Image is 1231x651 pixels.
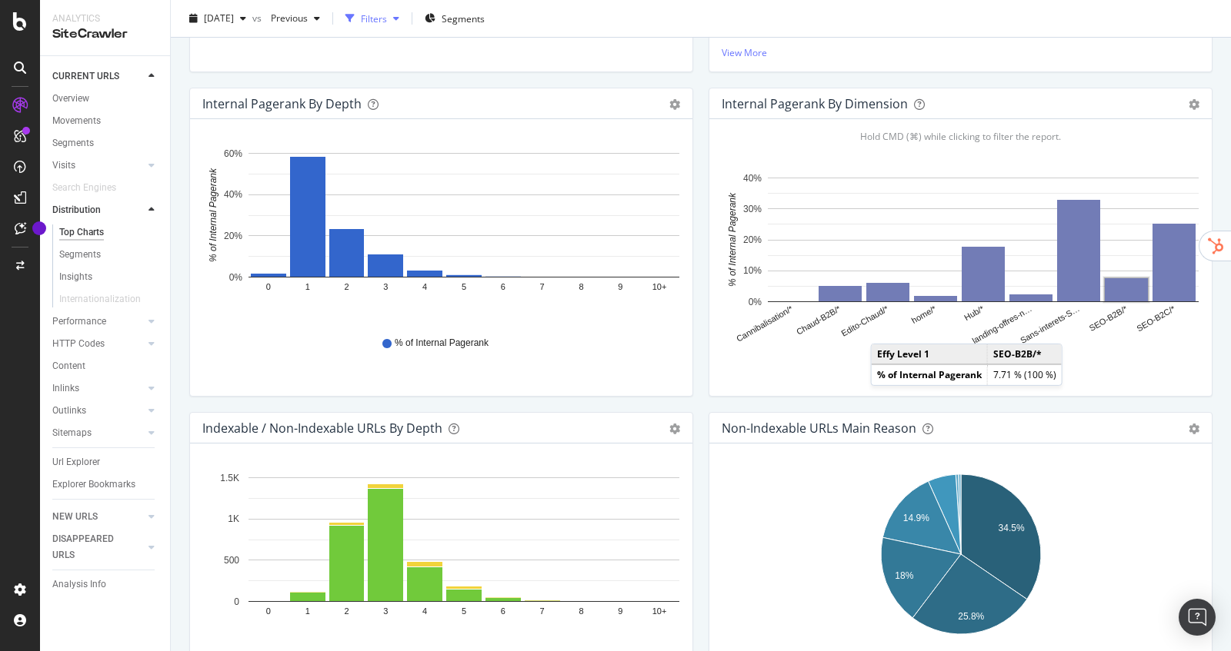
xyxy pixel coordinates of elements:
[501,283,505,292] text: 6
[220,473,239,483] text: 1.5K
[183,6,252,31] button: [DATE]
[462,283,466,292] text: 5
[618,607,622,616] text: 9
[229,272,243,283] text: 0%
[202,96,362,111] div: Internal Pagerank by Depth
[1135,304,1177,334] text: SEO-B2C/*
[987,364,1062,384] td: 7.71 % (100 %)
[669,423,680,434] div: gear
[305,607,310,616] text: 1
[59,224,159,241] a: Top Charts
[442,12,485,25] span: Segments
[735,304,795,344] text: Cannibalisation/*
[52,336,105,352] div: HTTP Codes
[579,607,583,616] text: 8
[52,509,98,525] div: NEW URLS
[52,358,85,374] div: Content
[52,135,159,151] a: Segments
[1189,99,1199,110] div: gear
[52,380,79,397] div: Inlinks
[999,523,1025,533] text: 34.5%
[52,576,159,593] a: Analysis Info
[743,266,762,277] text: 10%
[339,6,405,31] button: Filters
[722,168,1200,347] svg: A chart.
[795,304,842,337] text: Chaud-B2B/*
[749,297,762,307] text: 0%
[652,283,667,292] text: 10+
[52,380,144,397] a: Inlinks
[59,269,159,285] a: Insights
[722,46,1199,59] a: View More
[52,68,144,85] a: CURRENT URLS
[202,468,681,646] svg: A chart.
[579,283,583,292] text: 8
[59,247,159,263] a: Segments
[52,113,101,129] div: Movements
[59,291,141,307] div: Internationalization
[224,190,242,201] text: 40%
[52,477,135,493] div: Explorer Bookmarks
[52,403,144,419] a: Outlinks
[419,6,491,31] button: Segments
[52,135,94,151] div: Segments
[52,91,159,107] a: Overview
[344,607,349,616] text: 2
[52,425,144,441] a: Sitemaps
[202,144,681,322] svg: A chart.
[52,314,144,330] a: Performance
[1189,423,1199,434] div: gear
[361,12,387,25] div: Filters
[540,283,545,292] text: 7
[722,96,908,111] div: Internal Pagerank By Dimension
[743,234,762,245] text: 20%
[987,344,1062,364] td: SEO-B2B/*
[872,344,988,364] td: Effy Level 1
[1179,599,1216,636] div: Open Intercom Messenger
[422,283,427,292] text: 4
[501,607,505,616] text: 6
[52,425,92,441] div: Sitemaps
[958,611,984,622] text: 25.8%
[722,468,1200,646] svg: A chart.
[743,173,762,184] text: 40%
[383,607,388,616] text: 3
[265,6,326,31] button: Previous
[962,304,986,323] text: Hub/*
[52,158,75,174] div: Visits
[266,607,271,616] text: 0
[1088,304,1129,333] text: SEO-B2B/*
[52,477,159,493] a: Explorer Bookmarks
[266,283,271,292] text: 0
[895,570,913,581] text: 18%
[52,358,159,374] a: Content
[252,12,265,25] span: vs
[204,12,234,25] span: 2025 Jul. 8th
[224,231,242,241] text: 20%
[540,607,545,616] text: 7
[652,607,667,616] text: 10+
[52,180,116,196] div: Search Engines
[52,314,106,330] div: Performance
[59,224,104,241] div: Top Charts
[59,291,156,307] a: Internationalization
[618,283,622,292] text: 9
[32,221,46,235] div: Tooltip anchor
[743,204,762,214] text: 30%
[903,513,929,523] text: 14.9%
[59,247,101,263] div: Segments
[52,531,130,563] div: DISAPPEARED URLS
[52,180,132,196] a: Search Engines
[52,336,144,352] a: HTTP Codes
[305,283,310,292] text: 1
[669,99,680,110] div: gear
[52,403,86,419] div: Outlinks
[52,202,101,218] div: Distribution
[462,607,466,616] text: 5
[208,168,219,262] text: % of Internal Pagerank
[224,148,242,159] text: 60%
[727,192,738,287] text: % of Internal Pagerank
[52,454,100,470] div: Url Explorer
